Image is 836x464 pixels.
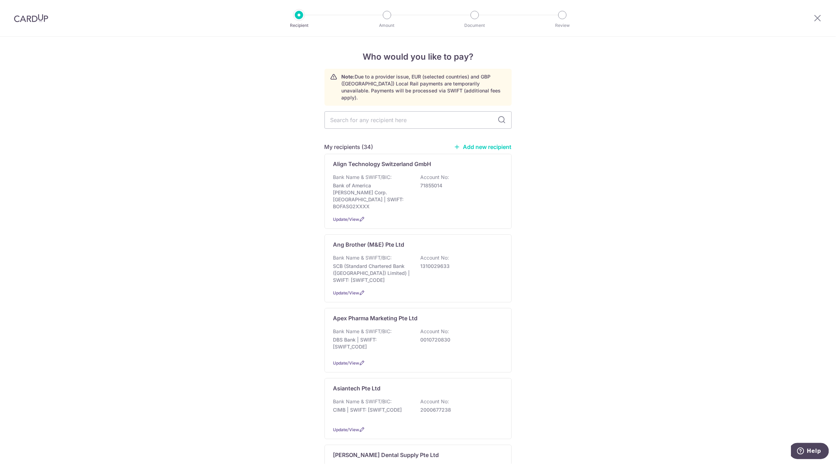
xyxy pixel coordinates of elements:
[333,263,412,284] p: SCB (Standard Chartered Bank ([GEOGRAPHIC_DATA]) Limited) | SWIFT: [SWIFT_CODE]
[421,182,499,189] p: 71855014
[14,14,48,22] img: CardUp
[421,263,499,270] p: 1310029633
[333,314,418,322] p: Apex Pharma Marketing Pte Ltd
[333,360,359,366] a: Update/View
[333,406,412,413] p: CIMB | SWIFT: [SWIFT_CODE]
[333,182,412,210] p: Bank of America [PERSON_NAME] Corp. [GEOGRAPHIC_DATA] | SWIFT: BOFASG2XXXX
[333,384,381,392] p: Asiantech Pte Ltd
[333,160,431,168] p: Align Technology Switzerland GmbH
[16,5,30,11] span: Help
[333,290,359,295] a: Update/View
[342,73,506,101] p: Due to a provider issue, EUR (selected countries) and GBP ([GEOGRAPHIC_DATA]) Local Rail payments...
[333,451,439,459] p: [PERSON_NAME] Dental Supply Pte Ltd
[333,254,392,261] p: Bank Name & SWIFT/BIC:
[537,22,588,29] p: Review
[273,22,325,29] p: Recipient
[421,174,449,181] p: Account No:
[325,111,512,129] input: Search for any recipient here
[421,398,449,405] p: Account No:
[421,406,499,413] p: 2000677238
[342,74,355,80] strong: Note:
[421,254,449,261] p: Account No:
[325,143,373,151] h5: My recipients (34)
[421,328,449,335] p: Account No:
[333,398,392,405] p: Bank Name & SWIFT/BIC:
[361,22,413,29] p: Amount
[333,328,392,335] p: Bank Name & SWIFT/BIC:
[325,51,512,63] h4: Who would you like to pay?
[449,22,501,29] p: Document
[333,240,405,249] p: Ang Brother (M&E) Pte Ltd
[791,443,829,461] iframe: Opens a widget where you can find more information
[333,336,412,350] p: DBS Bank | SWIFT: [SWIFT_CODE]
[333,174,392,181] p: Bank Name & SWIFT/BIC:
[454,143,512,150] a: Add new recipient
[421,336,499,343] p: 0010720830
[333,217,359,222] a: Update/View
[333,427,359,432] a: Update/View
